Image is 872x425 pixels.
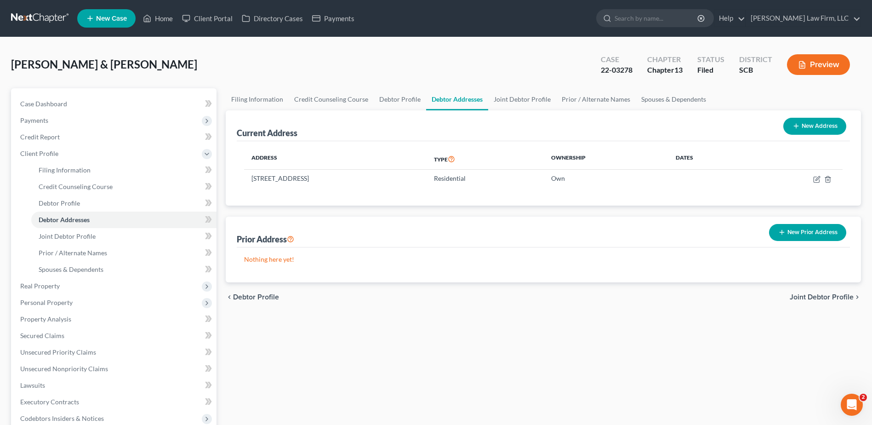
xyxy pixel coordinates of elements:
[244,255,843,264] p: Nothing here yet!
[13,377,217,394] a: Lawsuits
[697,65,724,75] div: Filed
[790,293,861,301] button: Joint Debtor Profile chevron_right
[226,293,233,301] i: chevron_left
[237,10,308,27] a: Directory Cases
[31,195,217,212] a: Debtor Profile
[233,293,279,301] span: Debtor Profile
[488,88,556,110] a: Joint Debtor Profile
[13,394,217,410] a: Executory Contracts
[138,10,177,27] a: Home
[20,282,60,290] span: Real Property
[13,327,217,344] a: Secured Claims
[647,54,683,65] div: Chapter
[647,65,683,75] div: Chapter
[244,170,427,187] td: [STREET_ADDRESS]
[308,10,359,27] a: Payments
[289,88,374,110] a: Credit Counseling Course
[20,315,71,323] span: Property Analysis
[426,88,488,110] a: Debtor Addresses
[544,170,668,187] td: Own
[39,232,96,240] span: Joint Debtor Profile
[244,149,427,170] th: Address
[31,212,217,228] a: Debtor Addresses
[31,162,217,178] a: Filing Information
[697,54,724,65] div: Status
[20,414,104,422] span: Codebtors Insiders & Notices
[226,293,279,301] button: chevron_left Debtor Profile
[31,178,217,195] a: Credit Counseling Course
[226,88,289,110] a: Filing Information
[237,127,297,138] div: Current Address
[20,365,108,373] span: Unsecured Nonpriority Claims
[636,88,712,110] a: Spouses & Dependents
[674,65,683,74] span: 13
[31,245,217,261] a: Prior / Alternate Names
[13,96,217,112] a: Case Dashboard
[615,10,699,27] input: Search by name...
[544,149,668,170] th: Ownership
[427,149,544,170] th: Type
[31,228,217,245] a: Joint Debtor Profile
[39,216,90,224] span: Debtor Addresses
[746,10,861,27] a: [PERSON_NAME] Law Firm, LLC
[714,10,745,27] a: Help
[177,10,237,27] a: Client Portal
[601,54,633,65] div: Case
[854,293,861,301] i: chevron_right
[13,361,217,377] a: Unsecured Nonpriority Claims
[20,398,79,406] span: Executory Contracts
[601,65,633,75] div: 22-03278
[739,54,772,65] div: District
[783,118,846,135] button: New Address
[39,199,80,207] span: Debtor Profile
[860,394,867,401] span: 2
[20,100,67,108] span: Case Dashboard
[31,261,217,278] a: Spouses & Dependents
[20,149,58,157] span: Client Profile
[668,149,750,170] th: Dates
[13,344,217,361] a: Unsecured Priority Claims
[39,183,113,190] span: Credit Counseling Course
[20,299,73,306] span: Personal Property
[556,88,636,110] a: Prior / Alternate Names
[790,293,854,301] span: Joint Debtor Profile
[13,129,217,145] a: Credit Report
[841,394,863,416] iframe: Intercom live chat
[739,65,772,75] div: SCB
[39,166,91,174] span: Filing Information
[427,170,544,187] td: Residential
[374,88,426,110] a: Debtor Profile
[237,234,294,245] div: Prior Address
[769,224,846,241] button: New Prior Address
[39,249,107,257] span: Prior / Alternate Names
[20,133,60,141] span: Credit Report
[96,15,127,22] span: New Case
[20,332,64,339] span: Secured Claims
[20,348,96,356] span: Unsecured Priority Claims
[39,265,103,273] span: Spouses & Dependents
[11,57,197,71] span: [PERSON_NAME] & [PERSON_NAME]
[13,311,217,327] a: Property Analysis
[20,381,45,389] span: Lawsuits
[20,116,48,124] span: Payments
[787,54,850,75] button: Preview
